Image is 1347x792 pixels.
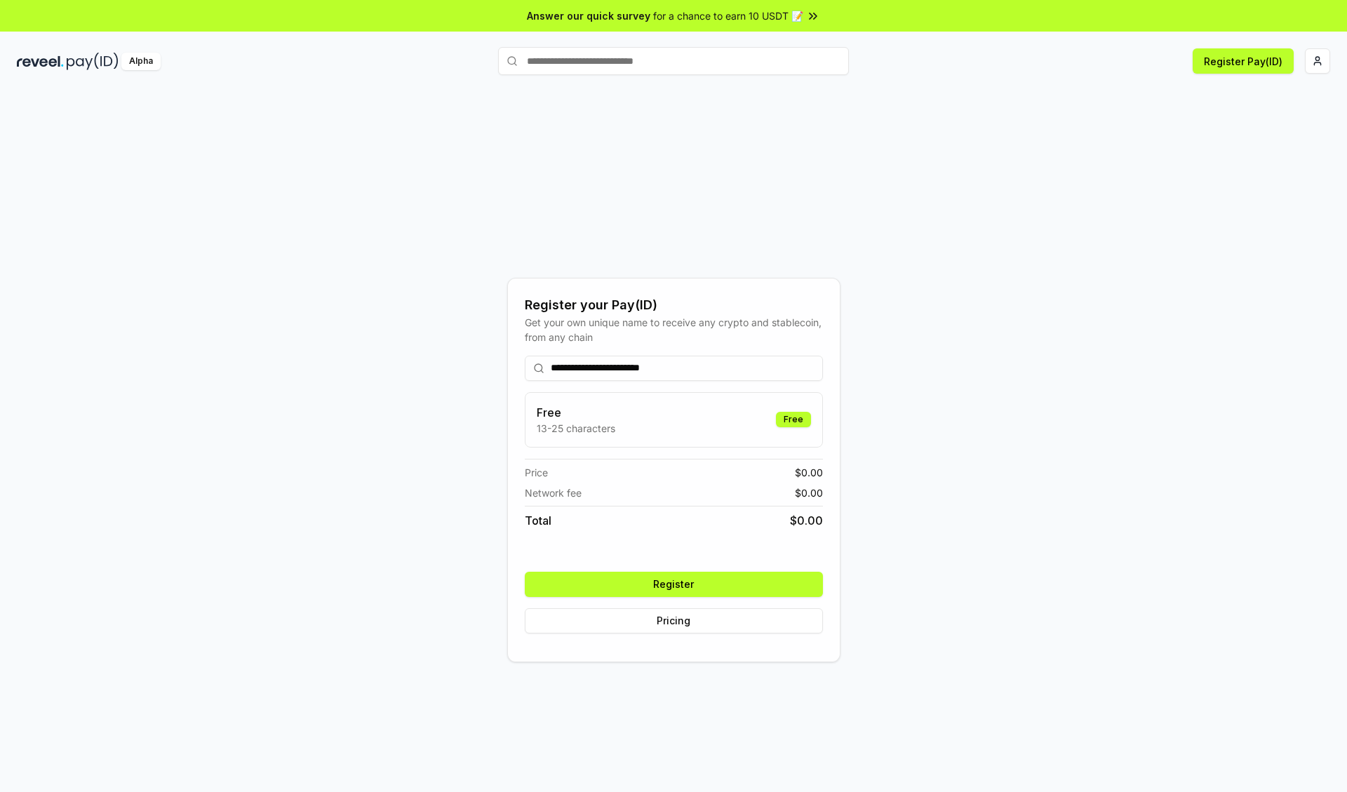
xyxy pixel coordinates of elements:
[1193,48,1294,74] button: Register Pay(ID)
[121,53,161,70] div: Alpha
[795,465,823,480] span: $ 0.00
[525,608,823,633] button: Pricing
[525,572,823,597] button: Register
[776,412,811,427] div: Free
[67,53,119,70] img: pay_id
[525,485,582,500] span: Network fee
[17,53,64,70] img: reveel_dark
[527,8,650,23] span: Answer our quick survey
[537,404,615,421] h3: Free
[653,8,803,23] span: for a chance to earn 10 USDT 📝
[537,421,615,436] p: 13-25 characters
[525,512,551,529] span: Total
[525,295,823,315] div: Register your Pay(ID)
[790,512,823,529] span: $ 0.00
[525,465,548,480] span: Price
[525,315,823,344] div: Get your own unique name to receive any crypto and stablecoin, from any chain
[795,485,823,500] span: $ 0.00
